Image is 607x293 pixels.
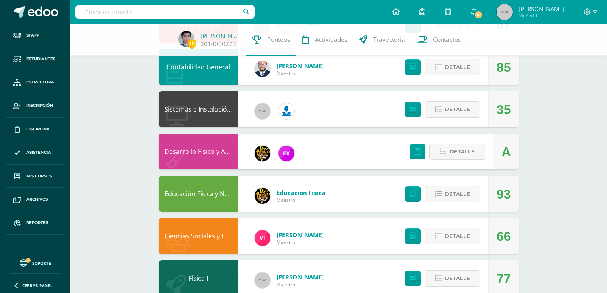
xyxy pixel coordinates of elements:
a: Estructura [6,71,64,94]
a: Mis cursos [6,165,64,188]
a: [PERSON_NAME] [276,231,324,239]
a: [PERSON_NAME] [276,273,324,281]
div: Educación Física y Natación [159,176,238,212]
span: Estructura [26,79,54,85]
span: Cerrar panel [22,283,53,288]
span: [PERSON_NAME] [519,5,564,13]
button: Detalle [425,228,480,244]
span: Disciplina [26,126,50,132]
span: Inscripción [26,102,53,109]
span: Mi Perfil [519,12,564,19]
img: 60x60 [255,272,270,288]
div: Ciencias Sociales y Formación Ciudadana 4 [159,218,238,254]
img: bd6d0aa147d20350c4821b7c643124fa.png [255,230,270,246]
a: Desarrollo Físico y Artístico (Extracurricular) [164,147,297,156]
img: 6ed6846fa57649245178fca9fc9a58dd.png [278,103,294,119]
span: Maestro [276,70,324,77]
a: Soporte [10,257,61,268]
span: Detalle [450,144,475,159]
a: Estudiantes [6,47,64,71]
span: Detalle [445,229,470,244]
span: Actividades [315,35,347,44]
div: Desarrollo Físico y Artístico (Extracurricular) [159,134,238,169]
span: Trayectoria [373,35,405,44]
a: Trayectoria [353,24,411,56]
span: 10 [188,39,196,49]
span: Maestro [276,197,325,203]
a: Asistencia [6,141,64,165]
a: Disciplina [6,118,64,141]
span: Detalle [445,187,470,201]
a: Educación Física [276,189,325,197]
div: A [501,134,511,170]
div: 35 [497,92,511,128]
span: Punteos [267,35,290,44]
button: Detalle [425,186,480,202]
div: 66 [497,218,511,254]
img: 45x45 [497,4,513,20]
img: 60x60 [255,103,270,119]
div: Contabilidad General [159,49,238,85]
a: Contabilidad General [166,63,230,71]
span: Asistencia [26,149,51,156]
img: ce84f7dabd80ed5f5aa83b4480291ac6.png [278,146,294,161]
a: Archivos [6,188,64,211]
a: Física I [188,274,208,283]
div: 93 [497,176,511,212]
a: Sistemas e Instalación de Software (Desarrollo de Software) [164,105,343,114]
img: eaa624bfc361f5d4e8a554d75d1a3cf6.png [255,61,270,77]
span: Mis cursos [26,173,52,179]
a: Actividades [296,24,353,56]
span: Detalle [445,102,470,117]
a: Reportes [6,211,64,235]
span: Archivos [26,196,48,203]
button: Detalle [425,270,480,287]
span: Maestro [276,239,324,246]
a: Punteos [246,24,296,56]
a: Staff [6,24,64,47]
a: Ciencias Sociales y Formación Ciudadana 4 [164,232,293,240]
a: [PERSON_NAME] [200,32,240,40]
img: eda3c0d1caa5ac1a520cf0290d7c6ae4.png [255,188,270,204]
button: Detalle [425,59,480,75]
div: Sistemas e Instalación de Software (Desarrollo de Software) [159,91,238,127]
span: Estudiantes [26,56,55,62]
div: 85 [497,49,511,85]
button: Detalle [429,144,485,160]
a: Inscripción [6,94,64,118]
img: 21dcd0747afb1b787494880446b9b401.png [255,146,270,161]
input: Busca un usuario... [75,5,255,19]
span: Detalle [445,60,470,75]
span: Detalle [445,271,470,286]
a: Educación Física y Natación [164,189,247,198]
span: Staff [26,32,39,39]
span: Contactos [433,35,461,44]
a: Contactos [411,24,467,56]
img: 706355f9888efad8097286793b123fd8.png [178,31,194,47]
span: 19 [474,10,483,19]
span: Maestro [276,281,324,288]
span: Soporte [32,260,51,266]
a: [PERSON_NAME] [276,62,324,70]
a: 2014000273 [200,40,236,48]
button: Detalle [425,101,480,118]
span: Reportes [26,220,48,226]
